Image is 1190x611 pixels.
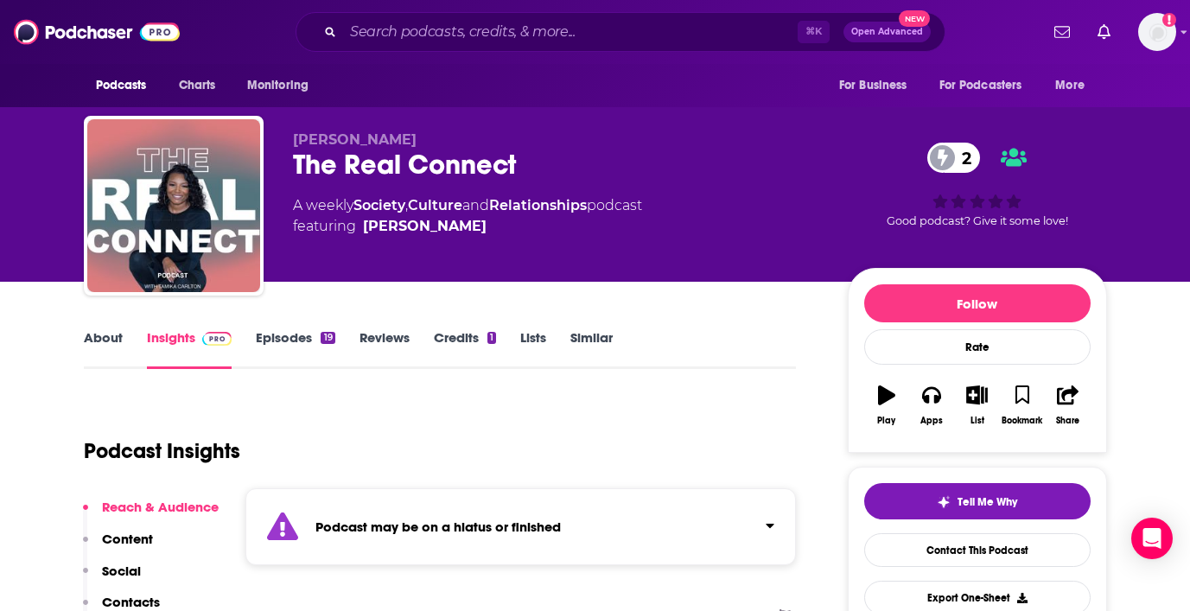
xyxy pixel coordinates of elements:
[864,483,1091,519] button: tell me why sparkleTell Me Why
[360,329,410,369] a: Reviews
[920,416,943,426] div: Apps
[945,143,980,173] span: 2
[848,131,1107,239] div: 2Good podcast? Give it some love!
[102,563,141,579] p: Social
[489,197,587,213] a: Relationships
[256,329,334,369] a: Episodes19
[84,438,240,464] h1: Podcast Insights
[958,495,1017,509] span: Tell Me Why
[363,216,487,237] a: Tamika Carlton
[839,73,907,98] span: For Business
[96,73,147,98] span: Podcasts
[520,329,546,369] a: Lists
[293,216,642,237] span: featuring
[927,143,980,173] a: 2
[487,332,496,344] div: 1
[405,197,408,213] span: ,
[84,329,123,369] a: About
[843,22,931,42] button: Open AdvancedNew
[321,332,334,344] div: 19
[179,73,216,98] span: Charts
[245,488,797,565] section: Click to expand status details
[1047,17,1077,47] a: Show notifications dropdown
[1002,416,1042,426] div: Bookmark
[168,69,226,102] a: Charts
[434,329,496,369] a: Credits1
[83,563,141,595] button: Social
[939,73,1022,98] span: For Podcasters
[83,531,153,563] button: Content
[1045,374,1090,436] button: Share
[147,329,232,369] a: InsightsPodchaser Pro
[296,12,945,52] div: Search podcasts, credits, & more...
[1131,518,1173,559] div: Open Intercom Messenger
[909,374,954,436] button: Apps
[954,374,999,436] button: List
[937,495,951,509] img: tell me why sparkle
[877,416,895,426] div: Play
[1138,13,1176,51] button: Show profile menu
[887,214,1068,227] span: Good podcast? Give it some love!
[87,119,260,292] img: The Real Connect
[570,329,613,369] a: Similar
[1138,13,1176,51] img: User Profile
[102,499,219,515] p: Reach & Audience
[293,195,642,237] div: A weekly podcast
[1000,374,1045,436] button: Bookmark
[408,197,462,213] a: Culture
[102,531,153,547] p: Content
[202,332,232,346] img: Podchaser Pro
[1091,17,1117,47] a: Show notifications dropdown
[1056,416,1079,426] div: Share
[84,69,169,102] button: open menu
[83,499,219,531] button: Reach & Audience
[928,69,1047,102] button: open menu
[851,28,923,36] span: Open Advanced
[462,197,489,213] span: and
[864,329,1091,365] div: Rate
[1138,13,1176,51] span: Logged in as addi44
[1043,69,1106,102] button: open menu
[247,73,309,98] span: Monitoring
[14,16,180,48] img: Podchaser - Follow, Share and Rate Podcasts
[798,21,830,43] span: ⌘ K
[864,284,1091,322] button: Follow
[293,131,417,148] span: [PERSON_NAME]
[864,374,909,436] button: Play
[864,533,1091,567] a: Contact This Podcast
[1055,73,1085,98] span: More
[315,519,561,535] strong: Podcast may be on a hiatus or finished
[343,18,798,46] input: Search podcasts, credits, & more...
[1162,13,1176,27] svg: Add a profile image
[970,416,984,426] div: List
[353,197,405,213] a: Society
[899,10,930,27] span: New
[102,594,160,610] p: Contacts
[827,69,929,102] button: open menu
[235,69,331,102] button: open menu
